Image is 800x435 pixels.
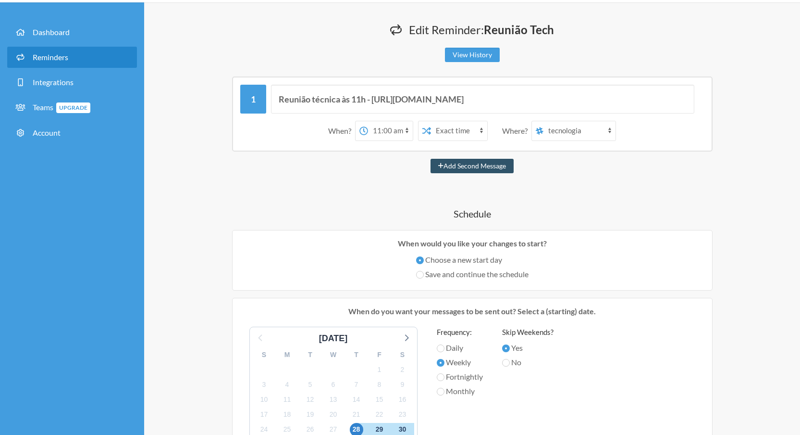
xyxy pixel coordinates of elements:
[409,23,554,37] span: Edit Reminder:
[281,408,294,422] span: Thursday, September 18, 2025
[7,122,137,143] a: Account
[327,378,340,391] span: Saturday, September 6, 2025
[502,121,531,141] div: Where?
[33,128,61,137] span: Account
[437,345,444,352] input: Daily
[396,408,409,422] span: Tuesday, September 23, 2025
[33,102,90,112] span: Teams
[445,48,500,62] a: View History
[281,393,294,407] span: Thursday, September 11, 2025
[431,159,514,173] button: Add Second Message
[258,408,271,422] span: Wednesday, September 17, 2025
[33,77,74,87] span: Integrations
[315,332,352,345] div: [DATE]
[484,23,554,37] strong: Reunião Tech
[271,85,694,114] input: Message
[7,72,137,93] a: Integrations
[437,357,483,368] label: Weekly
[304,408,317,422] span: Friday, September 19, 2025
[502,327,554,338] label: Skip Weekends?
[33,27,70,37] span: Dashboard
[502,357,554,368] label: No
[240,238,705,249] p: When would you like your changes to start?
[373,408,386,422] span: Monday, September 22, 2025
[304,393,317,407] span: Friday, September 12, 2025
[350,378,363,391] span: Sunday, September 7, 2025
[350,393,363,407] span: Sunday, September 14, 2025
[327,408,340,422] span: Saturday, September 20, 2025
[276,347,299,362] div: M
[437,385,483,397] label: Monthly
[437,342,483,354] label: Daily
[502,345,510,352] input: Yes
[304,378,317,391] span: Friday, September 5, 2025
[7,22,137,43] a: Dashboard
[281,378,294,391] span: Thursday, September 4, 2025
[437,388,444,396] input: Monthly
[7,97,137,118] a: TeamsUpgrade
[396,363,409,376] span: Tuesday, September 2, 2025
[373,363,386,376] span: Monday, September 1, 2025
[345,347,368,362] div: T
[416,256,424,264] input: Choose a new start day
[416,271,424,279] input: Save and continue the schedule
[437,327,483,338] label: Frequency:
[56,102,90,113] span: Upgrade
[391,347,414,362] div: S
[502,342,554,354] label: Yes
[502,359,510,367] input: No
[396,393,409,407] span: Tuesday, September 16, 2025
[258,378,271,391] span: Wednesday, September 3, 2025
[373,393,386,407] span: Monday, September 15, 2025
[7,47,137,68] a: Reminders
[299,347,322,362] div: T
[437,359,444,367] input: Weekly
[184,207,761,220] h4: Schedule
[373,378,386,391] span: Monday, September 8, 2025
[350,408,363,422] span: Sunday, September 21, 2025
[33,52,68,62] span: Reminders
[240,306,705,317] p: When do you want your messages to be sent out? Select a (starting) date.
[416,269,529,280] label: Save and continue the schedule
[396,378,409,391] span: Tuesday, September 9, 2025
[437,371,483,383] label: Fortnightly
[437,373,444,381] input: Fortnightly
[258,393,271,407] span: Wednesday, September 10, 2025
[322,347,345,362] div: W
[368,347,391,362] div: F
[328,121,355,141] div: When?
[416,254,529,266] label: Choose a new start day
[327,393,340,407] span: Saturday, September 13, 2025
[253,347,276,362] div: S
